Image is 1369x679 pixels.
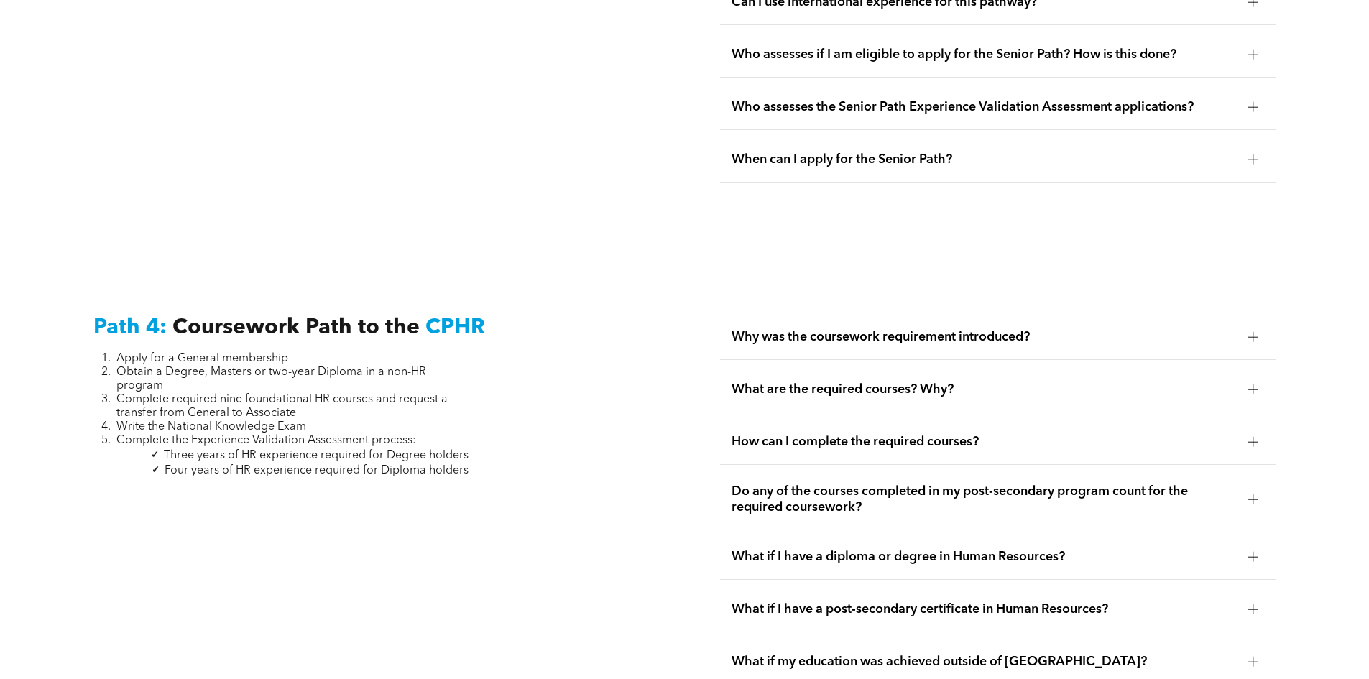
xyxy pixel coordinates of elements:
[425,317,485,338] span: CPHR
[116,394,448,419] span: Complete required nine foundational HR courses and request a transfer from General to Associate
[732,329,1237,345] span: Why was the coursework requirement introduced?
[116,435,416,446] span: Complete the Experience Validation Assessment process:
[164,450,469,461] span: Three years of HR experience required for Degree holders
[732,382,1237,397] span: What are the required courses? Why?
[732,47,1237,63] span: Who assesses if I am eligible to apply for the Senior Path? How is this done?
[93,317,167,338] span: Path 4:
[172,317,420,338] span: Coursework Path to the
[116,421,306,433] span: Write the National Knowledge Exam
[116,366,426,392] span: Obtain a Degree, Masters or two-year Diploma in a non-HR program
[732,654,1237,670] span: What if my education was achieved outside of [GEOGRAPHIC_DATA]?
[732,601,1237,617] span: What if I have a post-secondary certificate in Human Resources?
[732,549,1237,565] span: What if I have a diploma or degree in Human Resources?
[732,484,1237,515] span: Do any of the courses completed in my post-secondary program count for the required coursework?
[165,465,469,476] span: Four years of HR experience required for Diploma holders
[116,353,288,364] span: Apply for a General membership
[732,434,1237,450] span: How can I complete the required courses?
[732,152,1237,167] span: When can I apply for the Senior Path?
[732,99,1237,115] span: Who assesses the Senior Path Experience Validation Assessment applications?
